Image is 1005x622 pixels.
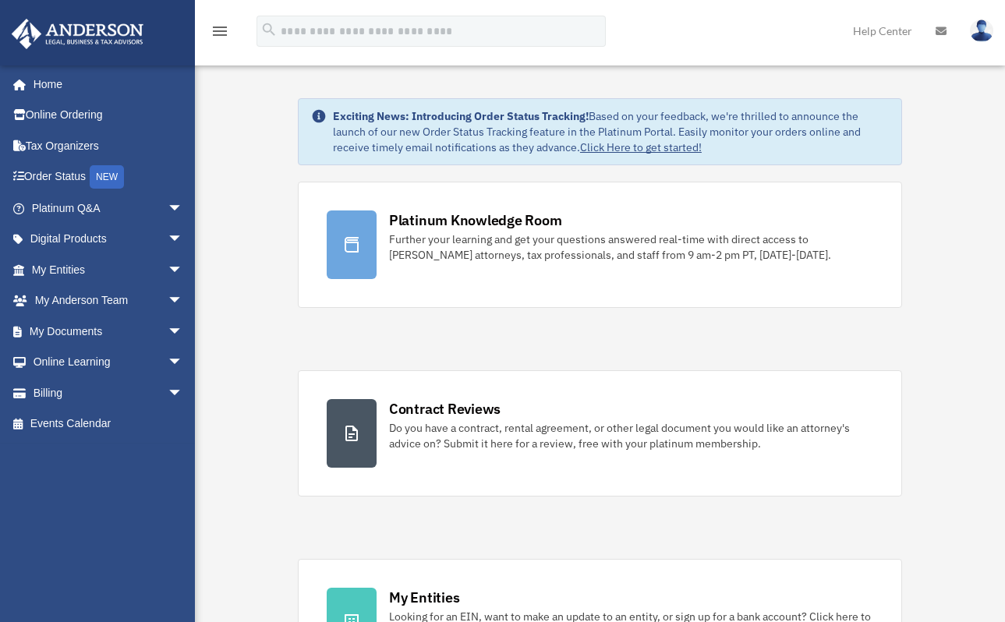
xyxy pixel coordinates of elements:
a: Click Here to get started! [580,140,702,154]
div: Further your learning and get your questions answered real-time with direct access to [PERSON_NAM... [389,231,873,263]
a: Online Learningarrow_drop_down [11,347,207,378]
i: menu [211,22,229,41]
div: Do you have a contract, rental agreement, or other legal document you would like an attorney's ad... [389,420,873,451]
span: arrow_drop_down [168,316,199,348]
a: Home [11,69,199,100]
span: arrow_drop_down [168,193,199,224]
div: Platinum Knowledge Room [389,210,562,230]
img: User Pic [970,19,993,42]
a: My Anderson Teamarrow_drop_down [11,285,207,316]
a: Contract Reviews Do you have a contract, rental agreement, or other legal document you would like... [298,370,902,497]
a: Platinum Knowledge Room Further your learning and get your questions answered real-time with dire... [298,182,902,308]
a: Order StatusNEW [11,161,207,193]
span: arrow_drop_down [168,254,199,286]
a: Platinum Q&Aarrow_drop_down [11,193,207,224]
span: arrow_drop_down [168,224,199,256]
a: menu [211,27,229,41]
a: Events Calendar [11,408,207,440]
strong: Exciting News: Introducing Order Status Tracking! [333,109,589,123]
span: arrow_drop_down [168,377,199,409]
a: Billingarrow_drop_down [11,377,207,408]
a: Digital Productsarrow_drop_down [11,224,207,255]
a: My Documentsarrow_drop_down [11,316,207,347]
span: arrow_drop_down [168,347,199,379]
div: My Entities [389,588,459,607]
a: Tax Organizers [11,130,207,161]
span: arrow_drop_down [168,285,199,317]
a: Online Ordering [11,100,207,131]
div: NEW [90,165,124,189]
div: Based on your feedback, we're thrilled to announce the launch of our new Order Status Tracking fe... [333,108,889,155]
img: Anderson Advisors Platinum Portal [7,19,148,49]
div: Contract Reviews [389,399,501,419]
i: search [260,21,278,38]
a: My Entitiesarrow_drop_down [11,254,207,285]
